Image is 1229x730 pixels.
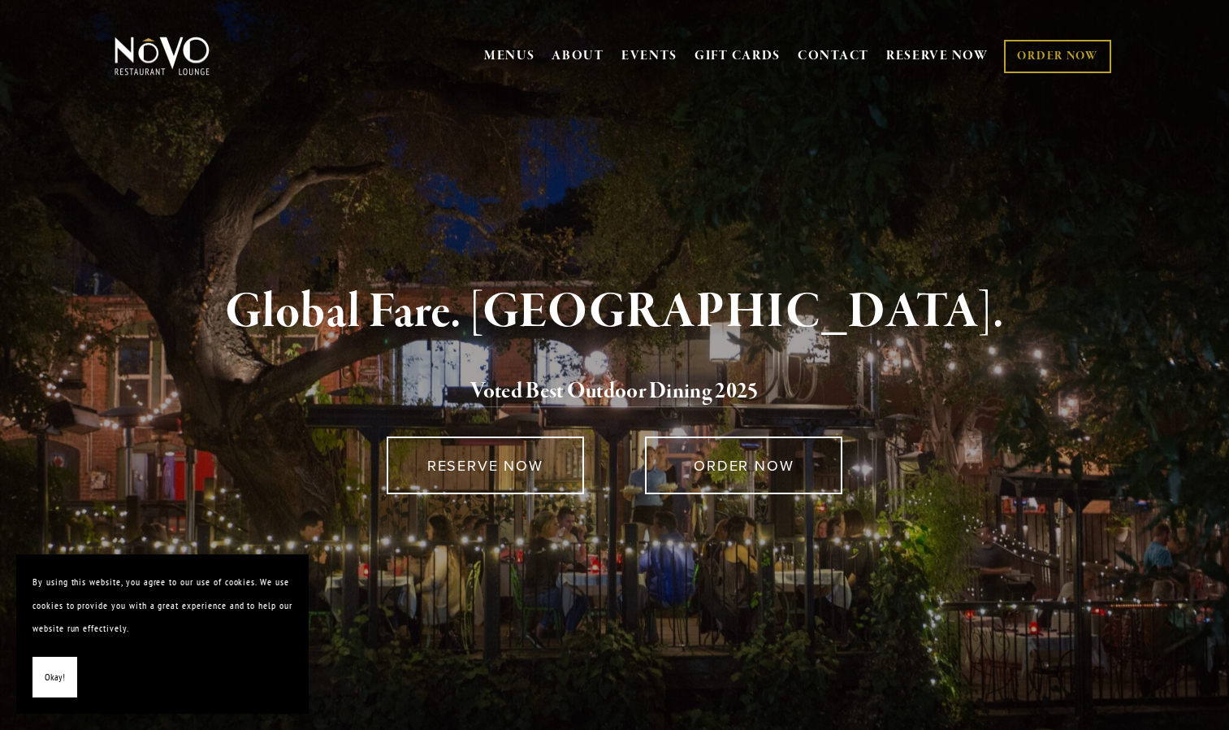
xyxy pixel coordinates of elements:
strong: Global Fare. [GEOGRAPHIC_DATA]. [225,281,1004,343]
a: MENUS [484,48,535,64]
a: CONTACT [798,41,869,72]
h2: 5 [141,375,1088,409]
a: RESERVE NOW [886,41,989,72]
a: ORDER NOW [1004,40,1110,73]
a: RESERVE NOW [387,437,584,494]
a: ABOUT [552,48,604,64]
a: EVENTS [621,48,677,64]
span: Okay! [45,666,65,689]
a: ORDER NOW [645,437,842,494]
p: By using this website, you agree to our use of cookies. We use cookies to provide you with a grea... [32,571,292,641]
img: Novo Restaurant &amp; Lounge [111,36,213,76]
a: GIFT CARDS [695,41,781,72]
a: Voted Best Outdoor Dining 202 [470,377,747,408]
section: Cookie banner [16,554,309,714]
button: Okay! [32,657,77,698]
